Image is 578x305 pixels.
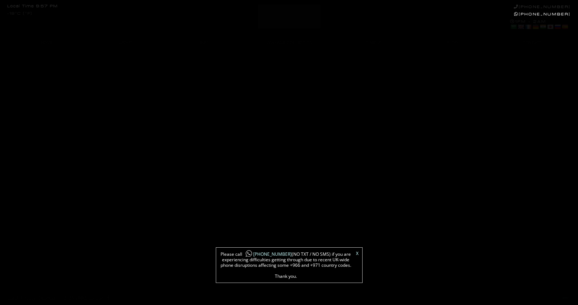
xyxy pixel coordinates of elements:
a: Japanese [547,24,553,30]
a: CONTACT [492,38,571,48]
a: English [517,24,524,30]
a: HOME [7,38,86,48]
a: French [525,24,531,30]
div: Local Time 9:57 PM [7,4,58,8]
a: German [532,24,539,30]
img: whatsapp-icon1.png [245,250,252,258]
div: -18°C (°F) [7,12,32,16]
div: | | | © 2025 | [7,292,109,304]
a: Next [562,297,571,299]
a: CINEMA [334,38,413,48]
a: Spanish [561,24,568,30]
a: Sitemap [38,295,55,301]
a: ABOUT [86,38,165,48]
a: WINKS London [74,295,103,301]
a: Legal [7,295,18,301]
div: 1PM - 2AM [510,19,571,31]
a: X [356,251,359,256]
a: Privacy [21,295,36,301]
a: MASSAGE COLLECTION [244,38,334,48]
a: INFO [165,38,244,48]
a: Hindi [539,24,546,30]
span: Please call (NO TXT / NO SMS) if you are experiencing difficulties getting through due to recent ... [220,251,352,279]
a: [PHONE_NUMBER] [514,12,571,17]
a: Arabic [510,24,517,30]
a: Russian [554,24,561,30]
a: [PHONE_NUMBER] [242,251,292,257]
a: [PHONE_NUMBER] [514,4,571,9]
a: BLOG [413,38,492,48]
